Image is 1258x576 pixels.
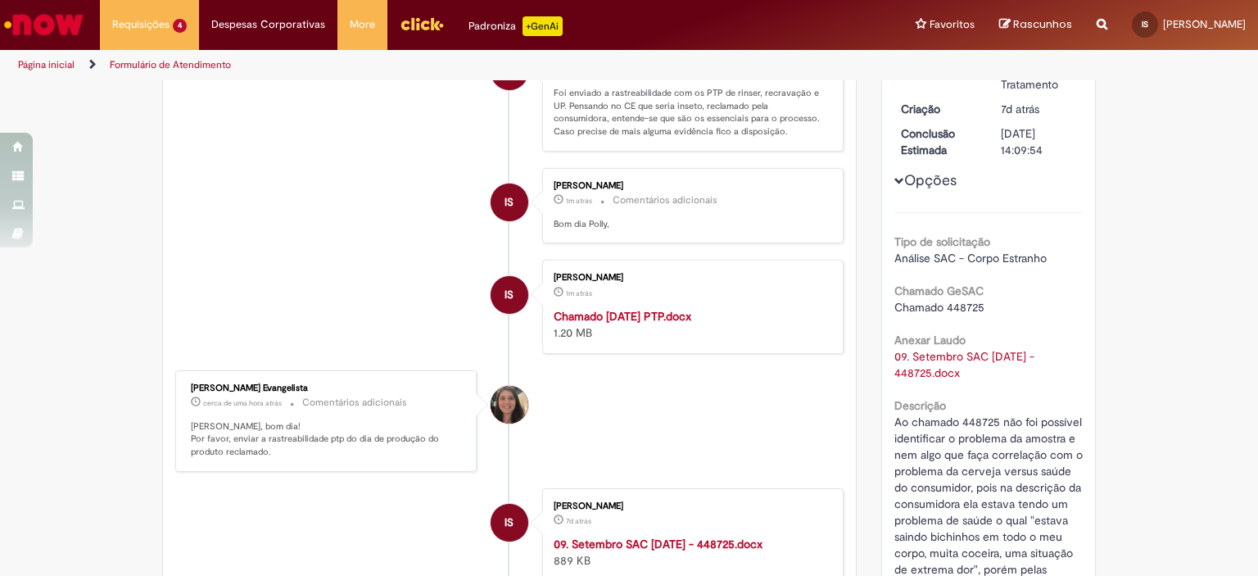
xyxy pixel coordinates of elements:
img: click_logo_yellow_360x200.png [400,11,444,36]
span: 1m atrás [566,196,592,206]
div: Padroniza [468,16,563,36]
div: Isabela Oliveira De Souza [491,276,528,314]
span: IS [505,503,514,542]
dt: Criação [889,101,989,117]
ul: Trilhas de página [12,50,826,80]
b: Descrição [894,398,946,413]
b: Tipo de solicitação [894,234,990,249]
span: Despesas Corporativas [211,16,325,33]
span: Análise SAC - Corpo Estranho [894,251,1047,265]
div: 1.20 MB [554,308,826,341]
img: ServiceNow [2,8,86,41]
div: Pollyane De Souza Ramos Evangelista [491,386,528,424]
span: Rascunhos [1013,16,1072,32]
a: Rascunhos [999,17,1072,33]
b: Chamado GeSAC [894,283,984,298]
span: IS [505,183,514,222]
div: 889 KB [554,536,826,569]
div: [PERSON_NAME] [554,273,826,283]
span: 7d atrás [566,516,591,526]
time: 23/09/2025 14:09:41 [566,516,591,526]
div: [DATE] 14:09:54 [1001,125,1077,158]
span: Favoritos [930,16,975,33]
p: +GenAi [523,16,563,36]
time: 30/09/2025 11:26:57 [203,398,282,408]
p: [PERSON_NAME], bom dia! Por favor, enviar a rastreabilidade ptp do dia de produção do produto rec... [191,420,464,459]
a: 09. Setembro SAC [DATE] - 448725.docx [554,537,762,551]
span: 4 [173,19,187,33]
p: Bom dia Polly, [554,218,826,231]
dt: Conclusão Estimada [889,125,989,158]
span: cerca de uma hora atrás [203,398,282,408]
span: Requisições [112,16,170,33]
div: 23/09/2025 14:09:50 [1001,101,1077,117]
small: Comentários adicionais [613,193,717,207]
span: 1m atrás [566,288,592,298]
span: IS [1142,19,1148,29]
div: Isabela Oliveira De Souza [491,504,528,542]
time: 23/09/2025 14:09:50 [1001,102,1039,116]
a: Formulário de Atendimento [110,58,231,71]
span: 7d atrás [1001,102,1039,116]
div: [PERSON_NAME] [554,501,826,511]
a: Chamado [DATE] PTP.docx [554,309,691,324]
a: Download de 09. Setembro SAC CE 512 - 448725.docx [894,349,1038,380]
time: 30/09/2025 12:13:24 [566,288,592,298]
span: Chamado 448725 [894,300,984,315]
div: Isabela Oliveira De Souza [491,184,528,221]
time: 30/09/2025 12:13:37 [566,196,592,206]
b: Anexar Laudo [894,333,966,347]
div: [PERSON_NAME] [554,181,826,191]
span: IS [505,275,514,315]
small: Comentários adicionais [302,396,407,410]
div: [PERSON_NAME] Evangelista [191,383,464,393]
span: [PERSON_NAME] [1163,17,1246,31]
p: Foi enviado a rastreabilidade com os PTP de rinser, recravação e UP. Pensando no CE que seria ins... [554,87,826,138]
a: Página inicial [18,58,75,71]
span: More [350,16,375,33]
